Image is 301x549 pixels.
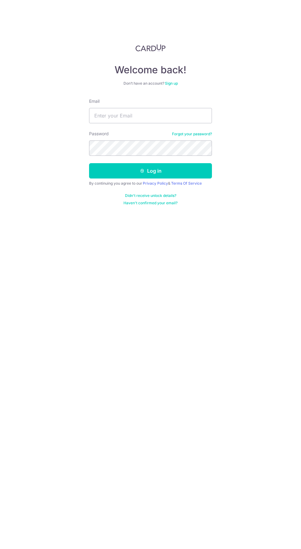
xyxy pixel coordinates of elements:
[143,181,168,186] a: Privacy Policy
[89,131,109,137] label: Password
[165,81,178,86] a: Sign up
[89,163,212,179] button: Log in
[89,64,212,76] h4: Welcome back!
[89,108,212,123] input: Enter your Email
[89,81,212,86] div: Don’t have an account?
[172,132,212,136] a: Forgot your password?
[135,44,166,52] img: CardUp Logo
[171,181,202,186] a: Terms Of Service
[125,193,176,198] a: Didn't receive unlock details?
[89,98,100,104] label: Email
[89,181,212,186] div: By continuing you agree to our &
[123,201,178,205] a: Haven't confirmed your email?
